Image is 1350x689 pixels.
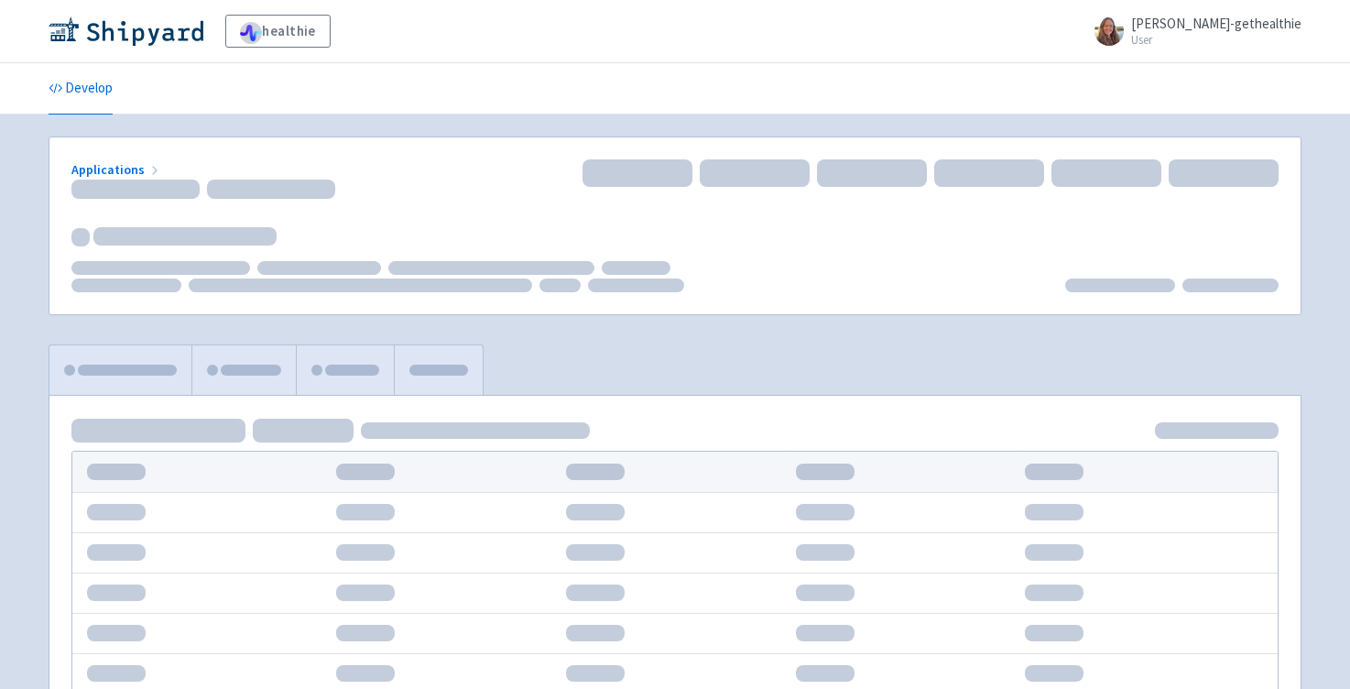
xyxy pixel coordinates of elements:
[1131,34,1301,46] small: User
[225,15,331,48] a: healthie
[49,16,203,46] img: Shipyard logo
[1083,16,1301,46] a: [PERSON_NAME]-gethealthie User
[71,161,162,178] a: Applications
[1131,15,1301,32] span: [PERSON_NAME]-gethealthie
[49,63,113,115] a: Develop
